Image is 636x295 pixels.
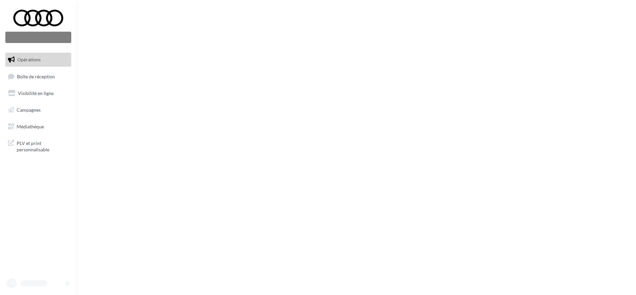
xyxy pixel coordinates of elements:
span: Boîte de réception [17,73,55,79]
a: Opérations [4,53,73,67]
a: Campagnes [4,103,73,117]
span: Opérations [17,57,41,62]
a: PLV et print personnalisable [4,136,73,156]
span: Visibilité en ligne [18,90,54,96]
a: Médiathèque [4,120,73,134]
span: Médiathèque [17,123,44,129]
a: Boîte de réception [4,69,73,84]
span: PLV et print personnalisable [17,139,69,153]
a: Visibilité en ligne [4,86,73,100]
div: Nouvelle campagne [5,32,71,43]
span: Campagnes [17,107,41,113]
